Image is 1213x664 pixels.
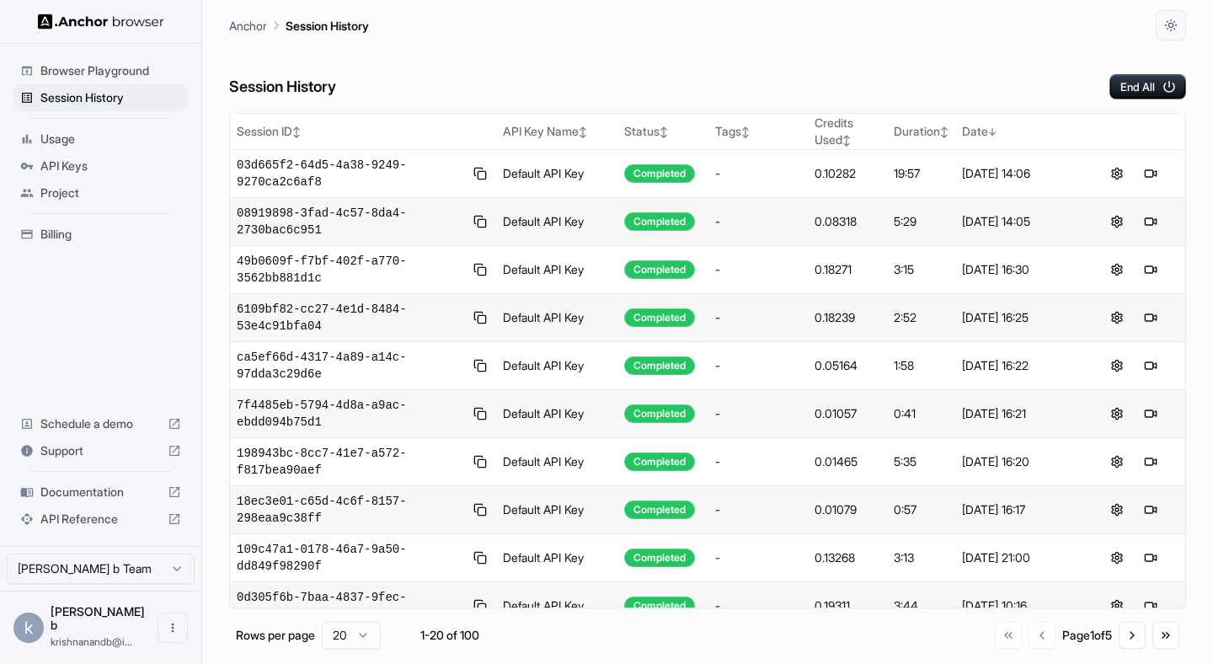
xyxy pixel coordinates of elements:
div: - [715,405,801,422]
span: API Reference [40,511,161,527]
div: - [715,597,801,614]
td: Default API Key [496,390,617,438]
span: krishnanand b [51,604,145,632]
span: 18ec3e01-c65d-4c6f-8157-298eaa9c38ff [237,493,465,527]
div: Session ID [237,123,489,140]
p: Anchor [229,17,267,35]
div: 0.01079 [815,501,880,518]
div: 0.08318 [815,213,880,230]
span: Documentation [40,484,161,501]
div: 0.18239 [815,309,880,326]
span: 109c47a1-0178-46a7-9a50-dd849f98290f [237,541,465,575]
span: Session History [40,89,181,106]
div: Project [13,179,188,206]
span: krishnanandb@imagineers.dev [51,635,132,648]
div: 0:57 [894,501,948,518]
div: Date [962,123,1076,140]
div: 0.05164 [815,357,880,374]
div: [DATE] 14:06 [962,165,1076,182]
div: 0.01465 [815,453,880,470]
div: - [715,549,801,566]
div: [DATE] 16:17 [962,501,1076,518]
div: - [715,165,801,182]
div: 3:44 [894,597,948,614]
div: 0.10282 [815,165,880,182]
td: Default API Key [496,294,617,342]
span: ↕ [842,134,851,147]
div: Page 1 of 5 [1062,627,1112,644]
td: Default API Key [496,438,617,486]
button: Open menu [158,613,188,643]
p: Rows per page [236,627,315,644]
span: API Keys [40,158,181,174]
span: ↕ [292,126,301,138]
div: 19:57 [894,165,948,182]
div: Completed [624,260,695,279]
button: End All [1109,74,1186,99]
div: 3:15 [894,261,948,278]
div: Schedule a demo [13,410,188,437]
td: Default API Key [496,534,617,582]
span: 7f4485eb-5794-4d8a-a9ac-ebdd094b75d1 [237,397,465,431]
div: Completed [624,404,695,423]
div: Credits Used [815,115,880,148]
td: Default API Key [496,150,617,198]
div: Duration [894,123,948,140]
div: Completed [624,597,695,615]
div: Completed [624,212,695,231]
img: Anchor Logo [38,13,164,29]
h6: Session History [229,75,336,99]
div: 5:29 [894,213,948,230]
div: Support [13,437,188,464]
div: 1-20 of 100 [408,627,492,644]
div: Session History [13,84,188,111]
div: API Key Name [503,123,611,140]
div: 0.19311 [815,597,880,614]
div: [DATE] 21:00 [962,549,1076,566]
div: 1:58 [894,357,948,374]
div: 3:13 [894,549,948,566]
span: ↕ [940,126,948,138]
span: Schedule a demo [40,415,161,432]
div: API Reference [13,506,188,533]
p: Session History [286,17,369,35]
span: Support [40,442,161,459]
div: 0.13268 [815,549,880,566]
div: Billing [13,221,188,248]
div: [DATE] 16:22 [962,357,1076,374]
span: 03d665f2-64d5-4a38-9249-9270ca2c6af8 [237,157,465,190]
div: 5:35 [894,453,948,470]
div: k [13,613,44,643]
span: 198943bc-8cc7-41e7-a572-f817bea90aef [237,445,465,479]
td: Default API Key [496,198,617,246]
div: Browser Playground [13,57,188,84]
div: - [715,453,801,470]
div: API Keys [13,153,188,179]
span: ↕ [579,126,587,138]
span: Project [40,185,181,201]
div: Usage [13,126,188,153]
td: Default API Key [496,582,617,630]
div: - [715,357,801,374]
div: [DATE] 16:20 [962,453,1076,470]
span: ca5ef66d-4317-4a89-a14c-97dda3c29d6e [237,349,465,383]
div: [DATE] 16:21 [962,405,1076,422]
td: Default API Key [496,342,617,390]
span: ↓ [988,126,997,138]
span: Browser Playground [40,62,181,79]
div: - [715,213,801,230]
div: Documentation [13,479,188,506]
div: [DATE] 14:05 [962,213,1076,230]
div: Completed [624,501,695,519]
div: 0.01057 [815,405,880,422]
div: Completed [624,356,695,375]
div: - [715,309,801,326]
span: 08919898-3fad-4c57-8da4-2730bac6c951 [237,205,465,238]
div: Tags [715,123,801,140]
div: - [715,501,801,518]
td: Default API Key [496,486,617,534]
nav: breadcrumb [229,16,369,35]
div: [DATE] 10:16 [962,597,1076,614]
div: [DATE] 16:30 [962,261,1076,278]
span: Billing [40,226,181,243]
